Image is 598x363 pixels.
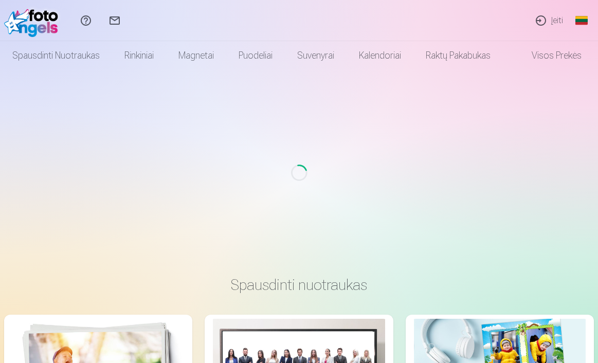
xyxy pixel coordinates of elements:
[166,41,226,70] a: Magnetai
[112,41,166,70] a: Rinkiniai
[413,41,503,70] a: Raktų pakabukas
[4,4,63,37] img: /fa2
[12,276,586,294] h3: Spausdinti nuotraukas
[226,41,285,70] a: Puodeliai
[285,41,347,70] a: Suvenyrai
[503,41,594,70] a: Visos prekės
[347,41,413,70] a: Kalendoriai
